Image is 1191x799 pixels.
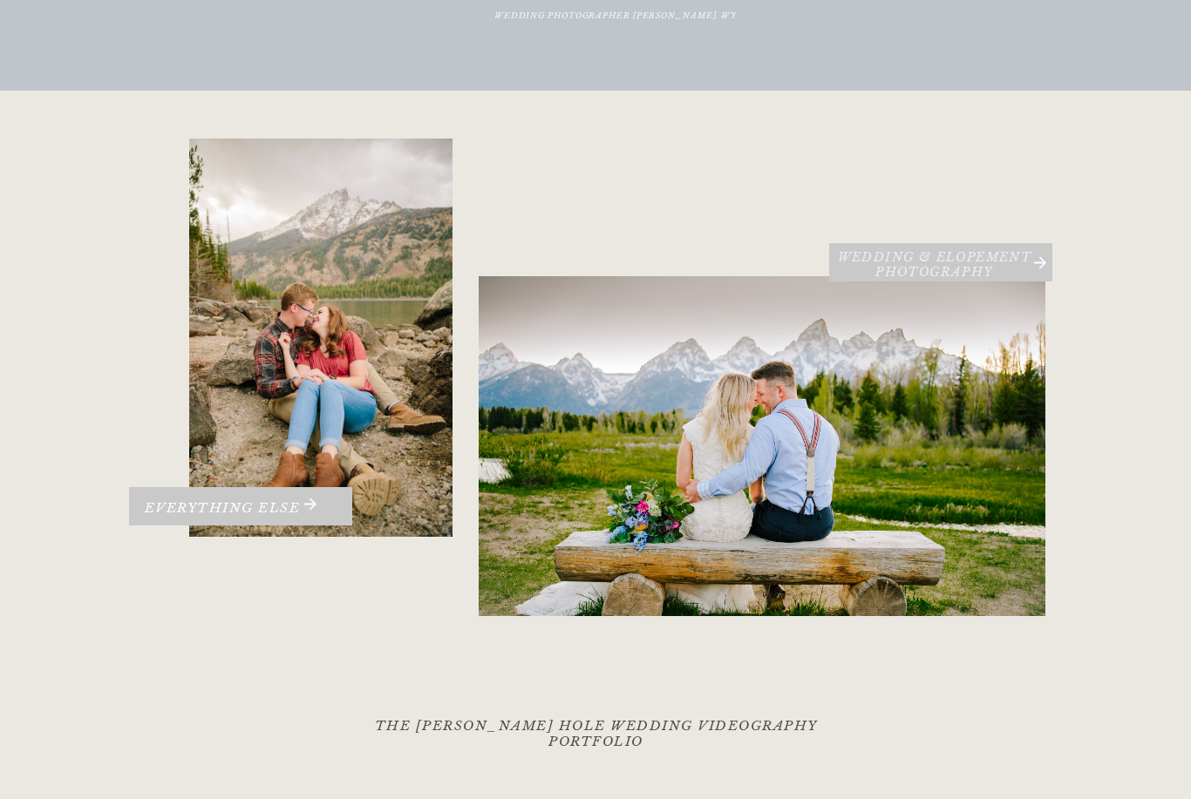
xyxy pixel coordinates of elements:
[117,500,328,525] a: Everything Else
[351,718,841,753] h2: the [PERSON_NAME] HOLE wedding videography portfolio
[383,11,848,46] h2: wedding Photographer [PERSON_NAME]. WY
[829,250,1040,275] a: Wedding & Elopement PHOTOGRAPHY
